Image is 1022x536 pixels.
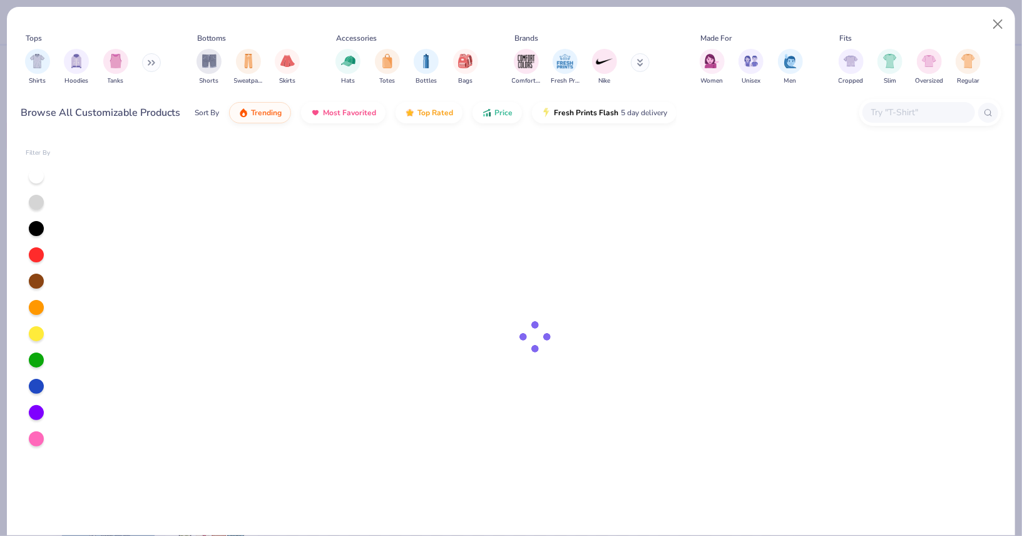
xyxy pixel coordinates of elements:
img: Oversized Image [922,54,936,68]
img: Unisex Image [744,54,759,68]
img: Sweatpants Image [242,54,255,68]
div: filter for Hats [335,49,360,86]
span: Cropped [839,76,864,86]
img: Shirts Image [30,54,44,68]
img: Shorts Image [202,54,217,68]
button: Close [986,13,1010,36]
span: Bags [458,76,473,86]
button: filter button [234,49,263,86]
button: filter button [414,49,439,86]
div: filter for Shorts [197,49,222,86]
div: filter for Tanks [103,49,128,86]
div: filter for Shirts [25,49,50,86]
div: Brands [514,33,538,44]
span: Sweatpants [234,76,263,86]
span: Regular [957,76,979,86]
button: filter button [275,49,300,86]
div: Bottoms [198,33,227,44]
div: filter for Women [700,49,725,86]
span: Hats [341,76,355,86]
span: Top Rated [417,108,453,118]
div: filter for Bottles [414,49,439,86]
button: Price [473,102,522,123]
img: Comfort Colors Image [517,52,536,71]
button: filter button [335,49,360,86]
span: Comfort Colors [512,76,541,86]
span: Hoodies [64,76,88,86]
img: Hoodies Image [69,54,83,68]
img: Women Image [705,54,719,68]
button: Most Favorited [301,102,386,123]
span: Women [701,76,723,86]
img: Regular Image [961,54,976,68]
span: 5 day delivery [621,106,667,120]
button: filter button [877,49,902,86]
div: filter for Men [778,49,803,86]
span: Price [494,108,513,118]
div: filter for Hoodies [64,49,89,86]
span: Totes [379,76,395,86]
span: Unisex [742,76,760,86]
button: filter button [915,49,943,86]
span: Most Favorited [323,108,376,118]
img: Fresh Prints Image [556,52,575,71]
div: Tops [26,33,42,44]
button: filter button [700,49,725,86]
span: Tanks [108,76,124,86]
button: filter button [197,49,222,86]
span: Shorts [200,76,219,86]
button: filter button [25,49,50,86]
button: filter button [592,49,617,86]
button: filter button [64,49,89,86]
div: filter for Bags [453,49,478,86]
button: Top Rated [396,102,462,123]
img: Totes Image [381,54,394,68]
button: Trending [229,102,291,123]
button: filter button [551,49,580,86]
span: Oversized [915,76,943,86]
span: Fresh Prints Flash [554,108,618,118]
div: Made For [700,33,732,44]
img: Slim Image [883,54,897,68]
div: filter for Sweatpants [234,49,263,86]
img: Tanks Image [109,54,123,68]
button: filter button [375,49,400,86]
img: Hats Image [341,54,355,68]
button: Fresh Prints Flash5 day delivery [532,102,677,123]
img: Bottles Image [419,54,433,68]
div: filter for Oversized [915,49,943,86]
img: TopRated.gif [405,108,415,118]
div: filter for Cropped [839,49,864,86]
span: Fresh Prints [551,76,580,86]
img: trending.gif [238,108,248,118]
button: filter button [956,49,981,86]
div: filter for Unisex [738,49,764,86]
button: filter button [512,49,541,86]
div: filter for Comfort Colors [512,49,541,86]
div: Browse All Customizable Products [21,105,181,120]
img: Skirts Image [280,54,295,68]
div: filter for Slim [877,49,902,86]
img: most_fav.gif [310,108,320,118]
img: Men Image [784,54,797,68]
span: Slim [884,76,896,86]
button: filter button [778,49,803,86]
img: Bags Image [458,54,472,68]
div: Filter By [26,148,51,158]
span: Shirts [29,76,46,86]
span: Nike [598,76,610,86]
div: Sort By [195,107,219,118]
div: Fits [839,33,852,44]
span: Men [784,76,797,86]
span: Bottles [416,76,437,86]
span: Skirts [279,76,295,86]
button: filter button [103,49,128,86]
button: filter button [839,49,864,86]
div: filter for Fresh Prints [551,49,580,86]
div: filter for Totes [375,49,400,86]
div: filter for Skirts [275,49,300,86]
div: Accessories [337,33,377,44]
img: flash.gif [541,108,551,118]
span: Trending [251,108,282,118]
img: Cropped Image [844,54,858,68]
